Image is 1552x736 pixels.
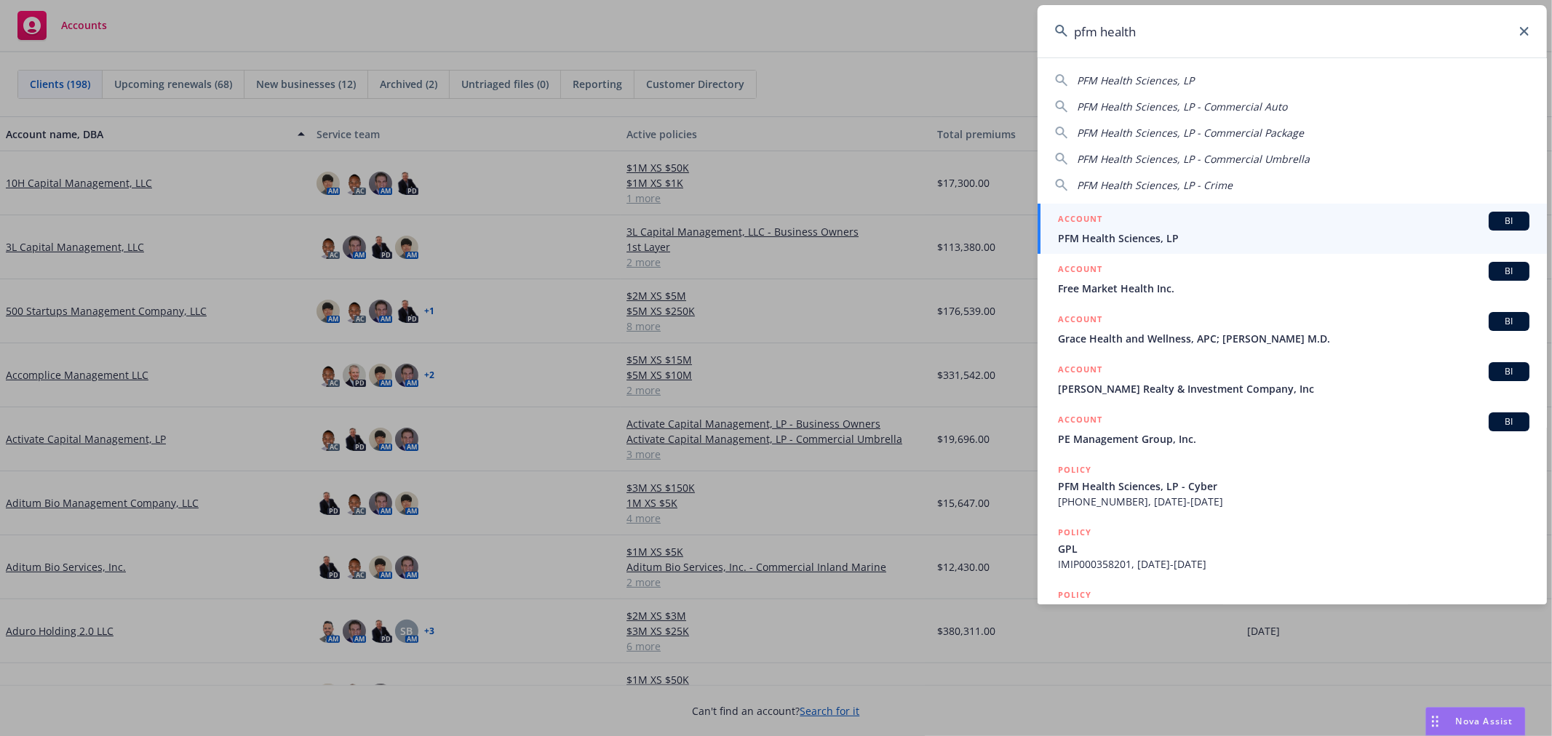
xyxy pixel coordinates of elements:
[1058,312,1102,329] h5: ACCOUNT
[1495,215,1524,228] span: BI
[1038,5,1547,57] input: Search...
[1058,431,1529,447] span: PE Management Group, Inc.
[1426,708,1444,735] div: Drag to move
[1495,365,1524,378] span: BI
[1058,212,1102,229] h5: ACCOUNT
[1038,304,1547,354] a: ACCOUNTBIGrace Health and Wellness, APC; [PERSON_NAME] M.D.
[1077,100,1287,113] span: PFM Health Sciences, LP - Commercial Auto
[1058,525,1091,540] h5: POLICY
[1038,204,1547,254] a: ACCOUNTBIPFM Health Sciences, LP
[1425,707,1526,736] button: Nova Assist
[1058,331,1529,346] span: Grace Health and Wellness, APC; [PERSON_NAME] M.D.
[1456,715,1513,727] span: Nova Assist
[1038,354,1547,404] a: ACCOUNTBI[PERSON_NAME] Realty & Investment Company, Inc
[1058,479,1529,494] span: PFM Health Sciences, LP - Cyber
[1077,73,1194,87] span: PFM Health Sciences, LP
[1058,556,1529,572] span: IMIP000358201, [DATE]-[DATE]
[1058,541,1529,556] span: GPL
[1058,412,1102,430] h5: ACCOUNT
[1058,463,1091,477] h5: POLICY
[1495,415,1524,428] span: BI
[1058,231,1529,246] span: PFM Health Sciences, LP
[1038,517,1547,580] a: POLICYGPLIMIP000358201, [DATE]-[DATE]
[1058,381,1529,396] span: [PERSON_NAME] Realty & Investment Company, Inc
[1038,404,1547,455] a: ACCOUNTBIPE Management Group, Inc.
[1495,265,1524,278] span: BI
[1077,126,1304,140] span: PFM Health Sciences, LP - Commercial Package
[1058,494,1529,509] span: [PHONE_NUMBER], [DATE]-[DATE]
[1058,588,1091,602] h5: POLICY
[1058,262,1102,279] h5: ACCOUNT
[1038,455,1547,517] a: POLICYPFM Health Sciences, LP - Cyber[PHONE_NUMBER], [DATE]-[DATE]
[1058,281,1529,296] span: Free Market Health Inc.
[1077,178,1233,192] span: PFM Health Sciences, LP - Crime
[1058,604,1529,619] span: PFM Health Sciences, LP - Foreign Package
[1038,580,1547,642] a: POLICYPFM Health Sciences, LP - Foreign Package
[1495,315,1524,328] span: BI
[1077,152,1310,166] span: PFM Health Sciences, LP - Commercial Umbrella
[1038,254,1547,304] a: ACCOUNTBIFree Market Health Inc.
[1058,362,1102,380] h5: ACCOUNT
